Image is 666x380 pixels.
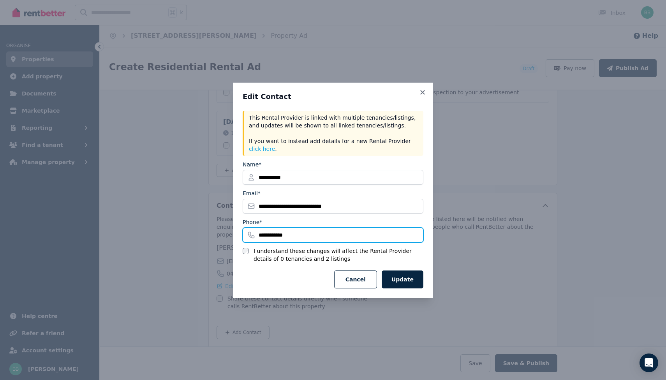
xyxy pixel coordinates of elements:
[243,218,262,226] label: Phone*
[334,270,377,288] button: Cancel
[254,247,423,263] label: I understand these changes will affect the Rental Provider details of 0 tenancies and 2 listings
[243,189,261,197] label: Email*
[243,161,261,168] label: Name*
[249,145,275,153] button: click here
[382,270,423,288] button: Update
[243,92,423,101] h3: Edit Contact
[249,114,419,153] p: This Rental Provider is linked with multiple tenancies/listings, and updates will be shown to all...
[640,353,658,372] div: Open Intercom Messenger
